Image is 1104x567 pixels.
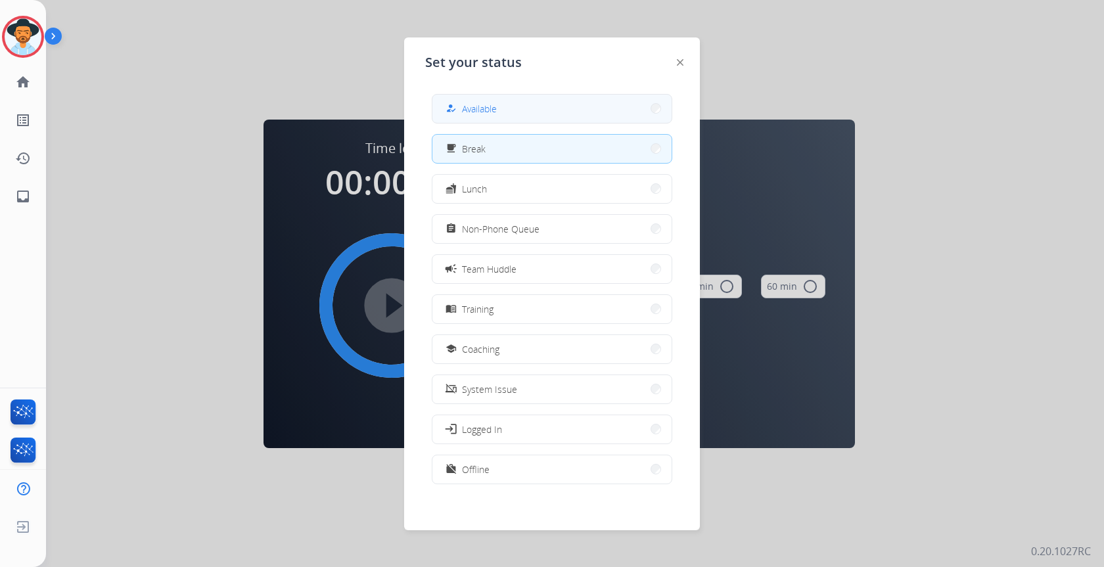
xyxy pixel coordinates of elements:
[1031,543,1091,559] p: 0.20.1027RC
[432,295,672,323] button: Training
[462,302,494,316] span: Training
[425,53,522,72] span: Set your status
[462,182,487,196] span: Lunch
[446,223,457,235] mat-icon: assignment
[432,95,672,123] button: Available
[446,384,457,395] mat-icon: phonelink_off
[15,189,31,204] mat-icon: inbox
[462,222,540,236] span: Non-Phone Queue
[432,215,672,243] button: Non-Phone Queue
[15,74,31,90] mat-icon: home
[446,143,457,154] mat-icon: free_breakfast
[432,175,672,203] button: Lunch
[432,335,672,363] button: Coaching
[446,464,457,475] mat-icon: work_off
[462,422,502,436] span: Logged In
[462,382,517,396] span: System Issue
[15,112,31,128] mat-icon: list_alt
[15,150,31,166] mat-icon: history
[432,375,672,403] button: System Issue
[432,455,672,484] button: Offline
[432,255,672,283] button: Team Huddle
[444,422,457,436] mat-icon: login
[446,304,457,315] mat-icon: menu_book
[462,102,497,116] span: Available
[462,142,486,156] span: Break
[446,344,457,355] mat-icon: school
[432,415,672,443] button: Logged In
[462,463,490,476] span: Offline
[462,342,499,356] span: Coaching
[444,262,457,275] mat-icon: campaign
[446,183,457,194] mat-icon: fastfood
[446,103,457,114] mat-icon: how_to_reg
[432,135,672,163] button: Break
[5,18,41,55] img: avatar
[462,262,517,276] span: Team Huddle
[677,59,683,66] img: close-button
